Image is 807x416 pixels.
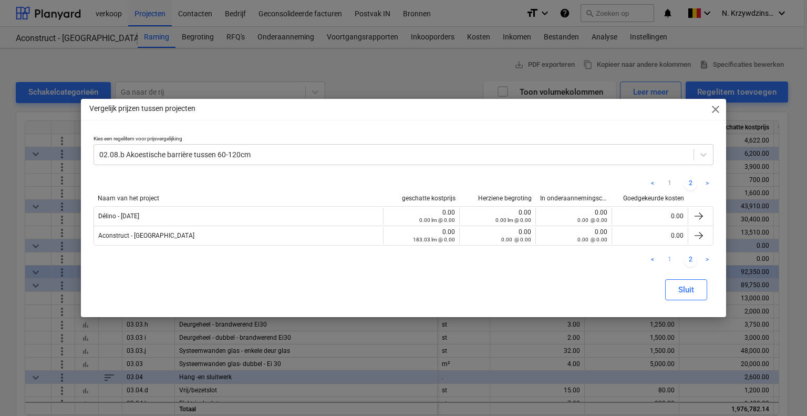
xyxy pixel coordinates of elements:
span: close [709,103,722,116]
div: Sluit [678,283,694,297]
small: 183.03 lm @ 0.00 [413,237,455,242]
small: 0.00 @ 0.00 [577,217,607,223]
a: Previous page [646,178,659,190]
div: 0.00 [464,228,531,243]
p: Kies een regelitem voor prijsvergelijking [94,135,714,144]
div: 0.00 [540,228,607,243]
div: 0.00 [616,212,684,220]
span: Délino - 2025 04 24 [98,212,139,220]
div: Naam van het project [98,195,380,202]
a: Page 2 is your current page [684,178,697,190]
small: 0.00 @ 0.00 [577,237,607,242]
div: 0.00 [388,228,455,243]
small: 0.00 @ 0.00 [501,237,531,242]
a: Next page [701,254,713,267]
a: Page 2 is your current page [684,254,697,267]
a: Next page [701,178,713,190]
div: geschatte kostprijs [388,195,456,202]
a: Page 1 [663,178,676,190]
div: Goedgekeurde kosten [616,195,684,202]
div: In onderaannemingscontracten [540,195,608,202]
a: Page 1 [663,254,676,267]
div: Chatwidget [754,366,807,416]
div: 0.00 [540,209,607,224]
div: Herziene begroting [464,195,532,202]
small: 0.00 lm @ 0.00 [419,217,455,223]
div: 0.00 [616,232,684,239]
p: Vergelijk prijzen tussen projecten [89,103,195,114]
iframe: Chat Widget [754,366,807,416]
small: 0.00 lm @ 0.00 [495,217,531,223]
div: 0.00 [464,209,531,224]
a: Previous page [646,254,659,267]
span: Aconstruct - Kortrijk [98,232,194,239]
div: 0.00 [388,209,455,224]
button: Sluit [665,279,707,300]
